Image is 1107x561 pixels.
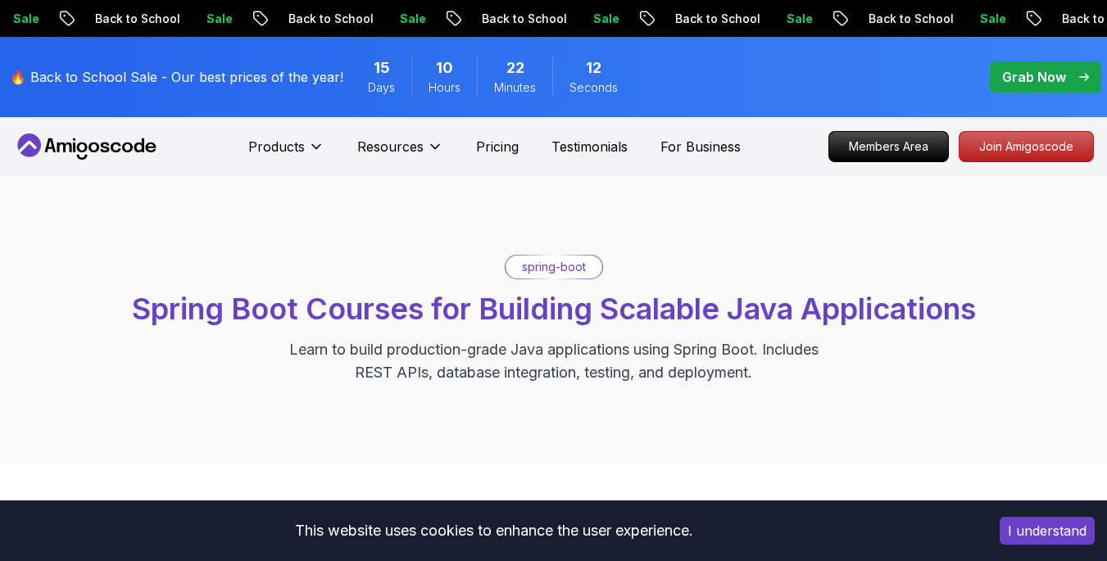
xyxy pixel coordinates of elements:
a: Join Amigoscode [959,131,1094,162]
a: Pricing [476,137,519,156]
span: Minutes [494,79,536,96]
p: spring-boot [522,259,586,275]
p: Back to School [827,11,938,27]
span: Days [368,79,395,96]
p: 🔥 Back to School Sale - Our best prices of the year! [10,67,343,87]
p: Back to School [53,11,165,27]
p: Back to School [633,11,745,27]
p: Grab Now [1002,67,1066,87]
div: This website uses cookies to enhance the user experience. [12,513,975,549]
button: Products [248,137,324,170]
p: Sale [551,11,604,27]
p: Join Amigoscode [960,132,1093,161]
p: Back to School [440,11,551,27]
p: Back to School [247,11,358,27]
p: Resources [357,137,424,156]
p: Products [248,137,305,156]
a: Members Area [828,131,949,162]
p: Sale [745,11,797,27]
span: Hours [429,79,460,96]
p: Sale [165,11,217,27]
span: Spring Boot Courses for Building Scalable Java Applications [132,291,976,327]
span: Seconds [569,79,618,96]
p: Sale [358,11,411,27]
a: For Business [660,137,741,156]
button: Resources [357,137,443,170]
p: Members Area [829,132,948,161]
span: 12 Seconds [586,57,601,79]
span: 22 Minutes [506,57,524,79]
a: Testimonials [551,137,628,156]
span: 15 Days [374,57,390,79]
p: Sale [938,11,991,27]
span: 10 Hours [436,57,453,79]
p: Learn to build production-grade Java applications using Spring Boot. Includes REST APIs, database... [279,338,829,384]
button: Accept cookies [1000,517,1095,545]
